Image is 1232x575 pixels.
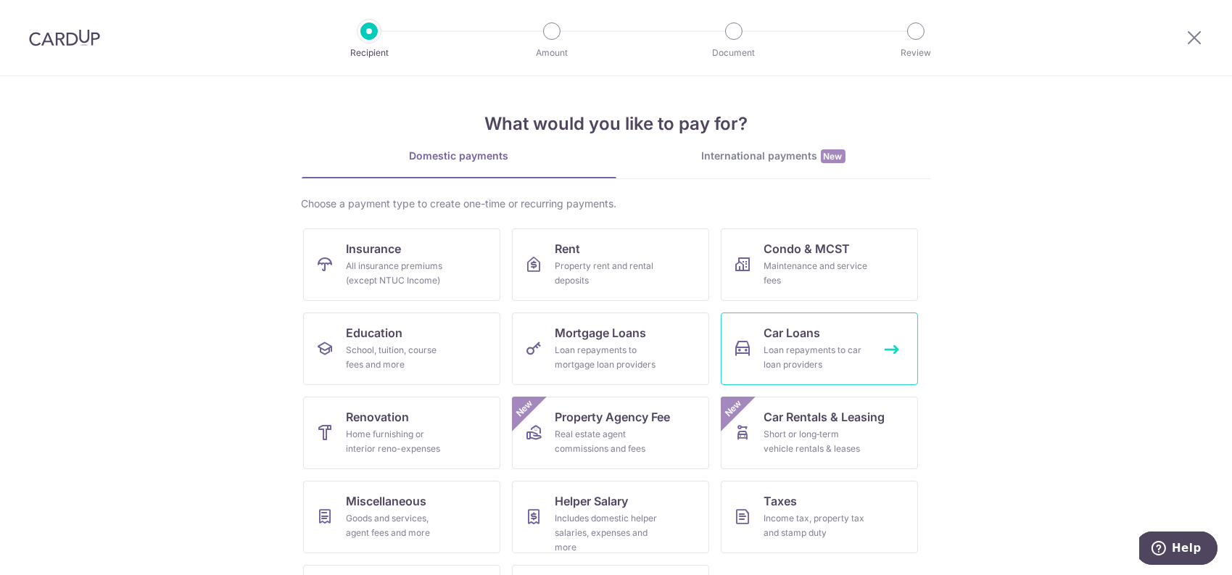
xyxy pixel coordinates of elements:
[302,111,931,137] h4: What would you like to pay for?
[764,259,869,288] div: Maintenance and service fees
[764,492,798,510] span: Taxes
[512,397,709,469] a: Property Agency FeeReal estate agent commissions and feesNew
[303,397,500,469] a: RenovationHome furnishing or interior reno-expenses
[302,149,616,163] div: Domestic payments
[764,511,869,540] div: Income tax, property tax and stamp duty
[555,511,660,555] div: Includes domestic helper salaries, expenses and more
[303,481,500,553] a: MiscellaneousGoods and services, agent fees and more
[764,324,821,342] span: Car Loans
[555,343,660,372] div: Loan repayments to mortgage loan providers
[498,46,605,60] p: Amount
[555,324,647,342] span: Mortgage Loans
[347,408,410,426] span: Renovation
[721,397,918,469] a: Car Rentals & LeasingShort or long‑term vehicle rentals & leasesNew
[347,343,451,372] div: School, tuition, course fees and more
[347,427,451,456] div: Home furnishing or interior reno-expenses
[1139,531,1217,568] iframe: Opens a widget where you can find more information
[555,408,671,426] span: Property Agency Fee
[315,46,423,60] p: Recipient
[721,228,918,301] a: Condo & MCSTMaintenance and service fees
[821,149,846,163] span: New
[512,397,536,421] span: New
[347,324,403,342] span: Education
[512,481,709,553] a: Helper SalaryIncludes domestic helper salaries, expenses and more
[555,259,660,288] div: Property rent and rental deposits
[555,427,660,456] div: Real estate agent commissions and fees
[721,481,918,553] a: TaxesIncome tax, property tax and stamp duty
[721,397,745,421] span: New
[512,313,709,385] a: Mortgage LoansLoan repayments to mortgage loan providers
[303,313,500,385] a: EducationSchool, tuition, course fees and more
[347,259,451,288] div: All insurance premiums (except NTUC Income)
[303,228,500,301] a: InsuranceAll insurance premiums (except NTUC Income)
[862,46,970,60] p: Review
[347,492,427,510] span: Miscellaneous
[764,427,869,456] div: Short or long‑term vehicle rentals & leases
[347,511,451,540] div: Goods and services, agent fees and more
[555,492,629,510] span: Helper Salary
[616,149,931,164] div: International payments
[555,240,581,257] span: Rent
[764,240,851,257] span: Condo & MCST
[347,240,402,257] span: Insurance
[680,46,787,60] p: Document
[29,29,100,46] img: CardUp
[721,313,918,385] a: Car LoansLoan repayments to car loan providers
[512,228,709,301] a: RentProperty rent and rental deposits
[302,197,931,211] div: Choose a payment type to create one-time or recurring payments.
[33,10,62,23] span: Help
[764,408,885,426] span: Car Rentals & Leasing
[764,343,869,372] div: Loan repayments to car loan providers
